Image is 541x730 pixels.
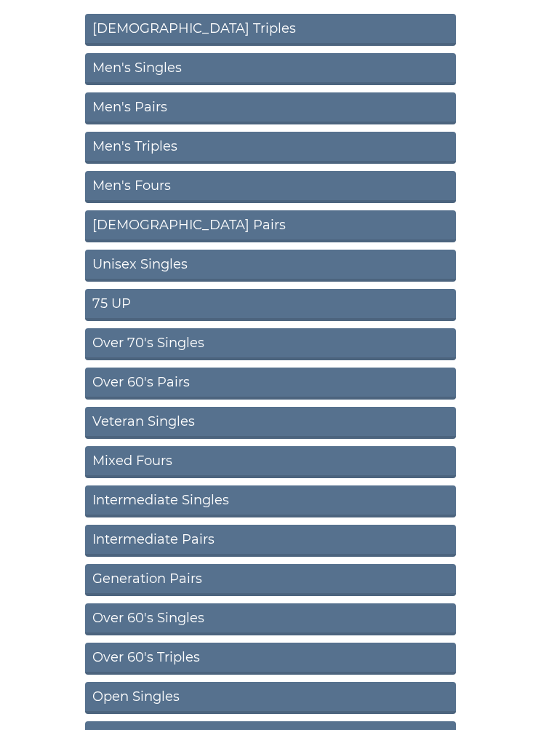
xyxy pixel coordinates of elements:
a: Open Singles [85,682,456,714]
a: Intermediate Pairs [85,525,456,557]
a: Intermediate Singles [85,485,456,517]
a: Veteran Singles [85,407,456,439]
a: Unisex Singles [85,250,456,282]
a: [DEMOGRAPHIC_DATA] Triples [85,14,456,46]
a: Over 70's Singles [85,328,456,360]
a: Generation Pairs [85,564,456,596]
a: Over 60's Triples [85,643,456,675]
a: [DEMOGRAPHIC_DATA] Pairs [85,210,456,242]
a: 75 UP [85,289,456,321]
a: Men's Fours [85,171,456,203]
a: Men's Singles [85,53,456,85]
a: Men's Pairs [85,92,456,124]
a: Over 60's Pairs [85,368,456,400]
a: Men's Triples [85,132,456,164]
a: Mixed Fours [85,446,456,478]
a: Over 60's Singles [85,603,456,635]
